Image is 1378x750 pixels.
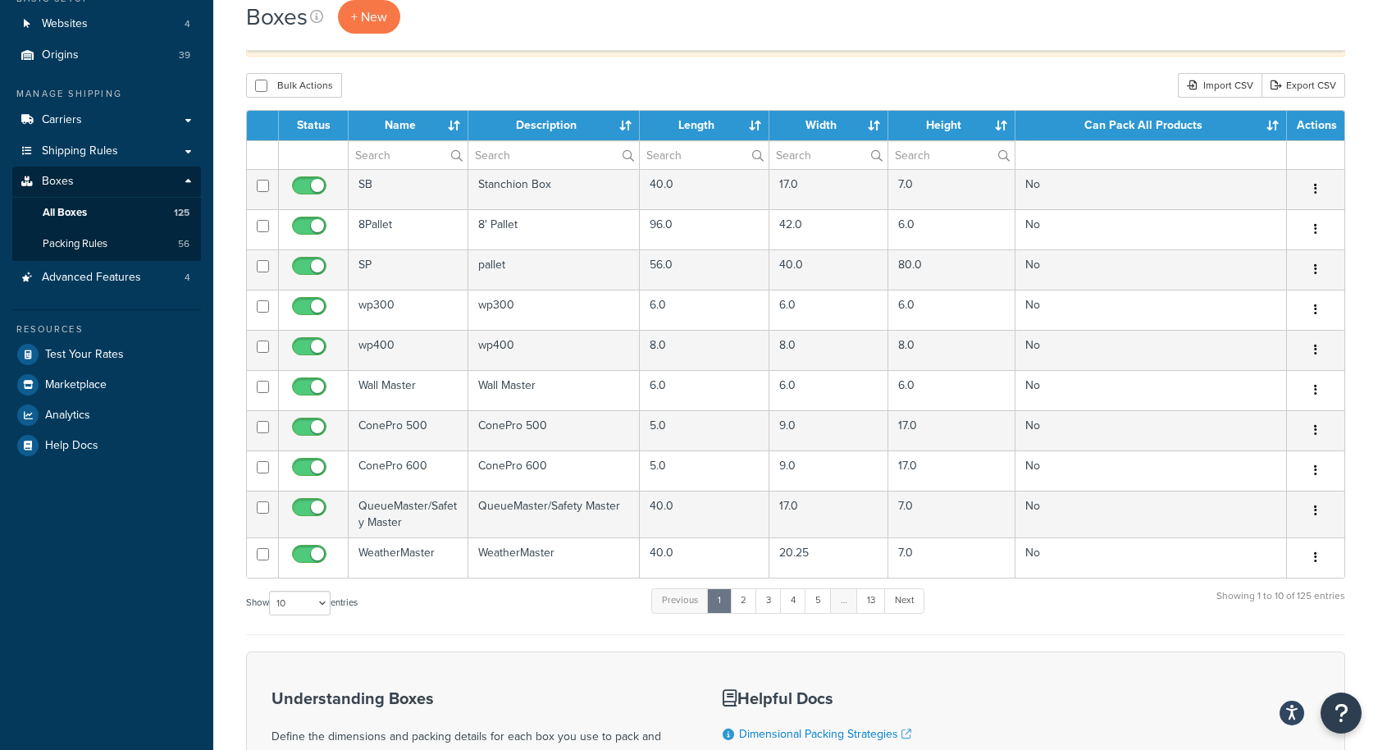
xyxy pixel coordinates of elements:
[707,588,732,613] a: 1
[769,491,889,537] td: 17.0
[468,450,640,491] td: ConePro 600
[468,491,640,537] td: QueueMaster/Safety Master
[888,169,1015,209] td: 7.0
[640,370,769,410] td: 6.0
[468,330,640,370] td: wp400
[468,209,640,249] td: 8' Pallet
[42,144,118,158] span: Shipping Rules
[769,249,889,290] td: 40.0
[769,141,888,169] input: Search
[351,7,387,26] span: + New
[468,169,640,209] td: Stanchion Box
[888,209,1015,249] td: 6.0
[349,141,468,169] input: Search
[349,330,468,370] td: wp400
[888,141,1015,169] input: Search
[12,229,201,259] li: Packing Rules
[174,206,189,220] span: 125
[739,725,911,743] a: Dimensional Packing Strategies
[769,111,889,140] th: Width : activate to sort column ascending
[349,169,468,209] td: SB
[1015,169,1287,209] td: No
[12,9,201,39] a: Websites 4
[185,271,190,285] span: 4
[42,48,79,62] span: Origins
[888,111,1015,140] th: Height : activate to sort column ascending
[349,537,468,578] td: WeatherMaster
[45,439,98,453] span: Help Docs
[888,410,1015,450] td: 17.0
[246,591,358,615] label: Show entries
[349,111,468,140] th: Name : activate to sort column ascending
[12,40,201,71] a: Origins 39
[640,290,769,330] td: 6.0
[1216,587,1345,622] div: Showing 1 to 10 of 125 entries
[888,370,1015,410] td: 6.0
[43,206,87,220] span: All Boxes
[884,588,924,613] a: Next
[1015,249,1287,290] td: No
[12,263,201,293] li: Advanced Features
[755,588,782,613] a: 3
[468,370,640,410] td: Wall Master
[179,48,190,62] span: 39
[640,111,769,140] th: Length : activate to sort column ascending
[723,689,980,707] h3: Helpful Docs
[12,136,201,167] a: Shipping Rules
[12,198,201,228] li: All Boxes
[12,431,201,460] a: Help Docs
[1262,73,1345,98] a: Export CSV
[769,410,889,450] td: 9.0
[640,141,768,169] input: Search
[12,9,201,39] li: Websites
[640,209,769,249] td: 96.0
[468,410,640,450] td: ConePro 500
[769,330,889,370] td: 8.0
[640,491,769,537] td: 40.0
[640,249,769,290] td: 56.0
[640,410,769,450] td: 5.0
[468,290,640,330] td: wp300
[349,491,468,537] td: QueueMaster/Safety Master
[271,689,682,707] h3: Understanding Boxes
[1015,290,1287,330] td: No
[178,237,189,251] span: 56
[1015,370,1287,410] td: No
[42,17,88,31] span: Websites
[888,450,1015,491] td: 17.0
[269,591,331,615] select: Showentries
[888,537,1015,578] td: 7.0
[349,370,468,410] td: Wall Master
[651,588,709,613] a: Previous
[12,105,201,135] li: Carriers
[1015,491,1287,537] td: No
[12,167,201,260] li: Boxes
[640,537,769,578] td: 40.0
[468,111,640,140] th: Description : activate to sort column ascending
[468,141,639,169] input: Search
[888,249,1015,290] td: 80.0
[640,169,769,209] td: 40.0
[12,167,201,197] a: Boxes
[43,237,107,251] span: Packing Rules
[42,113,82,127] span: Carriers
[279,111,349,140] th: Status
[12,322,201,336] div: Resources
[12,198,201,228] a: All Boxes 125
[45,409,90,423] span: Analytics
[12,400,201,430] a: Analytics
[640,330,769,370] td: 8.0
[805,588,832,613] a: 5
[12,40,201,71] li: Origins
[42,175,74,189] span: Boxes
[12,87,201,101] div: Manage Shipping
[45,348,124,362] span: Test Your Rates
[349,450,468,491] td: ConePro 600
[1015,209,1287,249] td: No
[1015,450,1287,491] td: No
[769,450,889,491] td: 9.0
[12,340,201,369] li: Test Your Rates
